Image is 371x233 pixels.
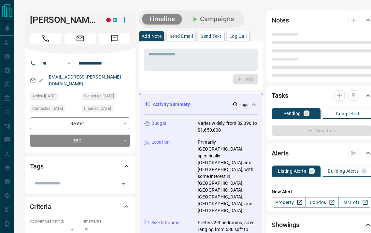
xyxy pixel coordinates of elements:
svg: Email Verified [38,78,43,83]
h1: [PERSON_NAME] [30,15,96,25]
div: Renter [30,117,130,129]
p: Send Email [169,34,193,38]
p: Primarily [GEOGRAPHIC_DATA], specifically [GEOGRAPHIC_DATA] and [GEOGRAPHIC_DATA], with some inte... [198,139,258,214]
button: Open [119,179,128,188]
span: Active [DATE] [32,93,55,99]
p: Building Alerts [328,169,359,173]
span: Contacted [DATE] [32,105,63,112]
span: Claimed [DATE] [84,105,111,112]
div: Activity Summary-- ago [144,98,258,110]
a: [EMAIL_ADDRESS][PERSON_NAME][DOMAIN_NAME] [48,74,121,86]
p: Varies widely, from $2,390 to $1,650,000 [198,120,258,134]
div: Tags [30,158,130,174]
p: Listing Alerts [278,169,306,173]
p: Send Text [201,34,221,38]
div: Criteria [30,199,130,214]
a: Property [272,197,305,208]
p: Log Call [229,34,247,38]
span: Message [99,33,130,44]
h2: Criteria [30,201,51,212]
p: Timeframe: [82,218,130,224]
div: TBD [30,135,130,147]
a: Condos [305,197,339,208]
button: Timeline [142,14,182,24]
h2: Tasks [272,90,288,101]
div: condos.ca [113,18,117,22]
div: Thu Jul 24 2025 [82,105,130,114]
div: Fri Jul 25 2025 [30,93,78,102]
p: Activity Summary [153,101,190,108]
h2: Tags [30,161,43,171]
p: Actively Searching: [30,218,78,224]
button: Campaigns [184,14,241,24]
div: property.ca [106,18,111,22]
div: Tue Nov 23 2021 [82,93,130,102]
p: Pending [283,111,301,116]
span: Call [30,33,61,44]
div: Thu Aug 07 2025 [30,105,78,114]
p: -- ago [239,102,249,108]
p: Add Note [142,34,162,38]
h2: Notes [272,15,289,25]
p: Completed [336,111,359,116]
p: Location [151,139,170,146]
h2: Showings [272,220,299,230]
p: Budget [151,120,166,127]
span: Email [64,33,96,44]
p: Size & Rooms [151,219,179,226]
h2: Alerts [272,148,289,158]
span: Signed up [DATE] [84,93,114,99]
button: Open [65,59,73,67]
